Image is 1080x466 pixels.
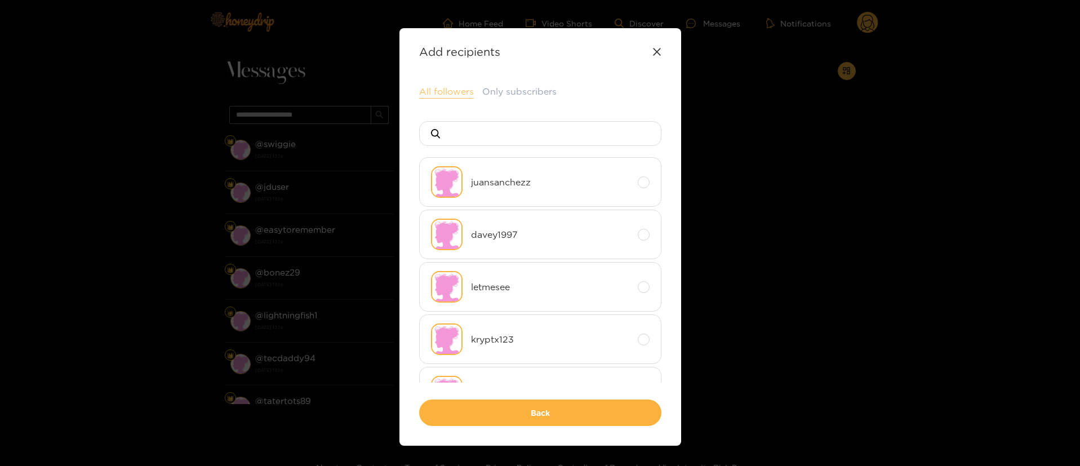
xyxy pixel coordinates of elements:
span: letmesee [471,281,629,294]
img: no-avatar.png [431,376,463,407]
button: Only subscribers [482,85,557,98]
button: All followers [419,85,474,99]
img: no-avatar.png [431,323,463,355]
img: no-avatar.png [431,271,463,303]
span: kryptx123 [471,333,629,346]
img: no-avatar.png [431,219,463,250]
strong: Add recipients [419,45,500,58]
span: juansanchezz [471,176,629,189]
img: no-avatar.png [431,166,463,198]
button: Back [419,400,661,426]
span: davey1997 [471,228,629,241]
